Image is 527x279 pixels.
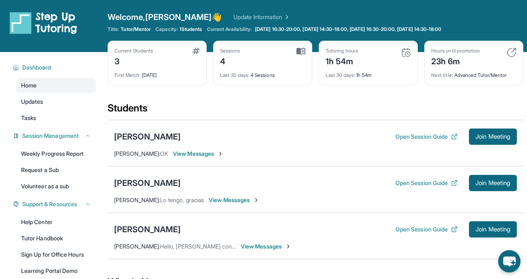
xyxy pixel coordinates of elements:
span: View Messages [209,196,259,204]
span: [PERSON_NAME] : [114,243,160,250]
button: Open Session Guide [395,179,458,187]
button: Session Management [19,132,91,140]
span: Home [21,81,37,89]
a: Help Center [16,215,96,229]
img: Chevron Right [282,13,290,21]
div: Advanced Tutor/Mentor [431,67,516,78]
img: card [507,48,516,57]
a: Weekly Progress Report [16,146,96,161]
span: 1 Students [179,26,202,33]
span: OK [160,150,168,157]
div: Students [108,102,523,120]
span: Last 30 days : [326,72,355,78]
div: 1h 54m [326,67,411,78]
div: [PERSON_NAME] [114,224,181,235]
span: View Messages [241,242,292,251]
span: Title: [108,26,119,33]
span: Updates [21,98,43,106]
span: Next title : [431,72,453,78]
img: Chevron-Right [285,243,292,250]
a: Updates [16,94,96,109]
button: Join Meeting [469,129,517,145]
div: 1h 54m [326,54,358,67]
button: Support & Resources [19,200,91,208]
span: [PERSON_NAME] : [114,150,160,157]
span: [DATE] 16:30-20:00, [DATE] 14:30-18:00, [DATE] 16:30-20:00, [DATE] 14:30-18:00 [255,26,441,33]
div: 4 Sessions [220,67,305,78]
div: Sessions [220,48,240,54]
a: Update Information [233,13,290,21]
button: Open Session Guide [395,225,458,233]
a: Request a Sub [16,163,96,177]
button: chat-button [498,250,521,272]
span: Last 30 days : [220,72,249,78]
span: Tasks [21,114,36,122]
img: Chevron-Right [217,150,224,157]
span: Join Meeting [475,227,510,232]
button: Join Meeting [469,175,517,191]
a: [DATE] 16:30-20:00, [DATE] 14:30-18:00, [DATE] 16:30-20:00, [DATE] 14:30-18:00 [253,26,443,33]
span: Capacity: [156,26,178,33]
span: Join Meeting [475,181,510,185]
img: logo [10,11,77,34]
div: 23h 6m [431,54,480,67]
a: Volunteer as a sub [16,179,96,194]
span: Welcome, [PERSON_NAME] 👋 [108,11,222,23]
span: Support & Resources [22,200,77,208]
a: Tutor Handbook [16,231,96,246]
span: View Messages [173,150,224,158]
span: Dashboard [22,63,51,72]
div: Tutoring hours [326,48,358,54]
img: card [296,48,305,55]
div: Current Students [114,48,153,54]
div: [DATE] [114,67,200,78]
img: Chevron-Right [253,197,259,203]
img: card [401,48,411,57]
a: Tasks [16,111,96,125]
span: First Match : [114,72,140,78]
span: Session Management [22,132,79,140]
span: Lo tengo, gracias [160,196,204,203]
div: 3 [114,54,153,67]
div: Hours until promotion [431,48,480,54]
div: 4 [220,54,240,67]
button: Dashboard [19,63,91,72]
button: Join Meeting [469,221,517,238]
button: Open Session Guide [395,133,458,141]
div: [PERSON_NAME] [114,131,181,142]
span: Tutor/Mentor [121,26,151,33]
div: [PERSON_NAME] [114,177,181,189]
a: Home [16,78,96,93]
a: Sign Up for Office Hours [16,247,96,262]
span: Join Meeting [475,134,510,139]
img: card [192,48,200,54]
span: Current Availability: [207,26,252,33]
span: [PERSON_NAME] : [114,196,160,203]
a: Learning Portal Demo [16,264,96,278]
